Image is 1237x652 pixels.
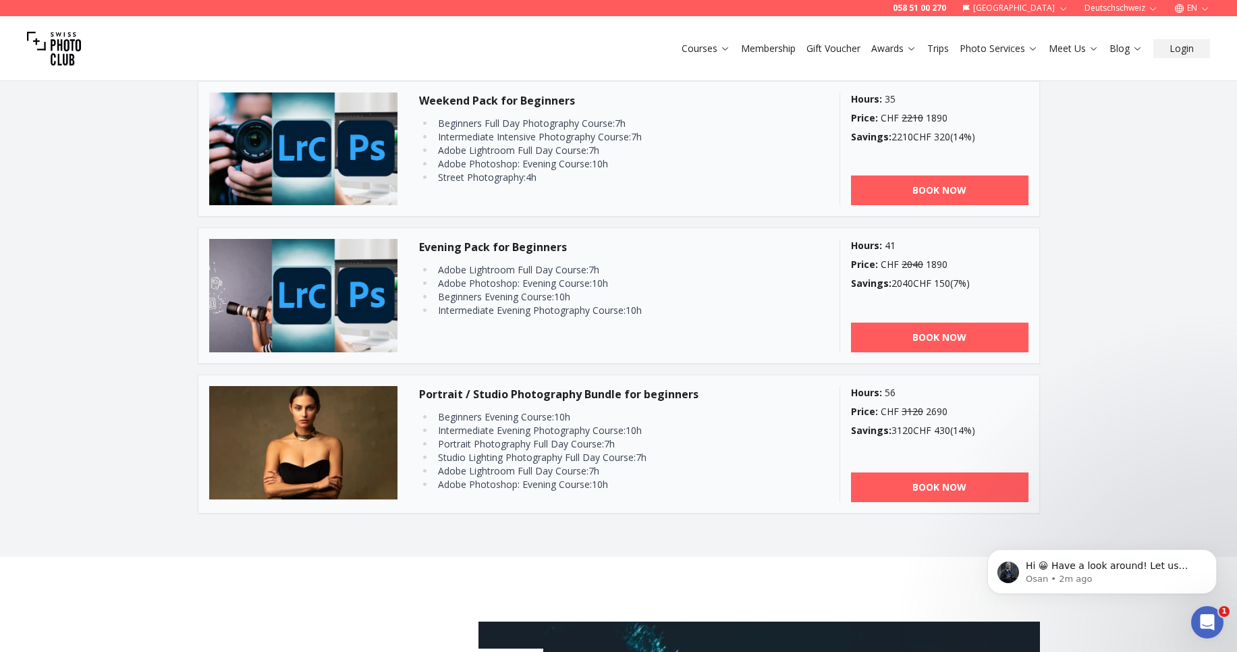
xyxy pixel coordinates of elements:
[902,258,923,271] span: 2040
[419,386,818,402] h3: Portrait / Studio Photography Bundle for beginners
[851,239,1028,252] div: 41
[851,130,891,143] b: Savings :
[912,481,966,493] b: BOOK NOW
[209,239,398,352] img: Evening Pack for Beginners
[851,277,1028,290] div: 2040 CHF 150 ( 7 %)
[435,437,770,451] li: Portrait Photography Full Day Course : 7 h
[682,42,730,55] a: Courses
[851,130,1028,144] div: 2210 CHF 320 ( 14 %)
[435,290,770,304] li: Beginners Evening Course : 10 h
[851,258,878,271] b: Price :
[435,410,770,424] li: Beginners Evening Course : 10 h
[435,277,770,290] li: Adobe Photoshop: Evening Course : 10 h
[851,323,1028,352] a: BOOK NOW
[435,478,770,491] li: Adobe Photoshop: Evening Course : 10 h
[851,405,1028,418] div: CHF 2690
[435,171,770,184] li: Street Photography : 4 h
[27,22,81,76] img: Swiss photo club
[851,405,878,418] b: Price :
[435,157,770,171] li: Adobe Photoshop: Evening Course : 10 h
[741,42,796,55] a: Membership
[1109,42,1143,55] a: Blog
[1191,606,1224,639] iframe: Intercom live chat
[676,39,736,58] button: Courses
[912,331,966,344] b: BOOK NOW
[851,92,1028,106] div: 35
[435,464,770,478] li: Adobe Lightroom Full Day Course : 7 h
[435,144,770,157] li: Adobe Lightroom Full Day Course : 7 h
[1219,606,1230,617] span: 1
[851,111,1028,125] div: CHF 1890
[851,386,882,399] b: Hours :
[435,451,770,464] li: Studio Lighting Photography Full Day Course : 7 h
[893,3,946,13] a: 058 51 00 270
[806,42,860,55] a: Gift Voucher
[435,130,770,144] li: Intermediate Intensive Photography Course : 7 h
[851,239,882,252] b: Hours :
[851,258,1028,271] div: CHF 1890
[435,117,770,130] li: Beginners Full Day Photography Course : 7 h
[851,111,878,124] b: Price :
[851,92,882,105] b: Hours :
[851,472,1028,502] a: BOOK NOW
[851,424,891,437] b: Savings :
[435,304,770,317] li: Intermediate Evening Photography Course : 10 h
[1043,39,1104,58] button: Meet Us
[1104,39,1148,58] button: Blog
[851,277,891,290] b: Savings :
[902,111,923,124] span: 2210
[1049,42,1099,55] a: Meet Us
[435,263,770,277] li: Adobe Lightroom Full Day Course : 7 h
[1153,39,1210,58] button: Login
[967,521,1237,616] iframe: Intercom notifications message
[419,92,818,109] h3: Weekend Pack for Beginners
[866,39,922,58] button: Awards
[922,39,954,58] button: Trips
[927,42,949,55] a: Trips
[851,386,1028,400] div: 56
[954,39,1043,58] button: Photo Services
[435,424,770,437] li: Intermediate Evening Photography Course : 10 h
[801,39,866,58] button: Gift Voucher
[209,92,398,206] img: Weekend Pack for Beginners
[851,175,1028,205] a: BOOK NOW
[209,386,398,499] img: Portrait / Studio Photography Bundle for beginners
[851,424,1028,437] div: 3120 CHF 430 ( 14 %)
[902,405,923,418] span: 3120
[871,42,916,55] a: Awards
[419,239,818,255] h3: Evening Pack for Beginners
[912,184,966,196] b: BOOK NOW
[736,39,801,58] button: Membership
[960,42,1038,55] a: Photo Services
